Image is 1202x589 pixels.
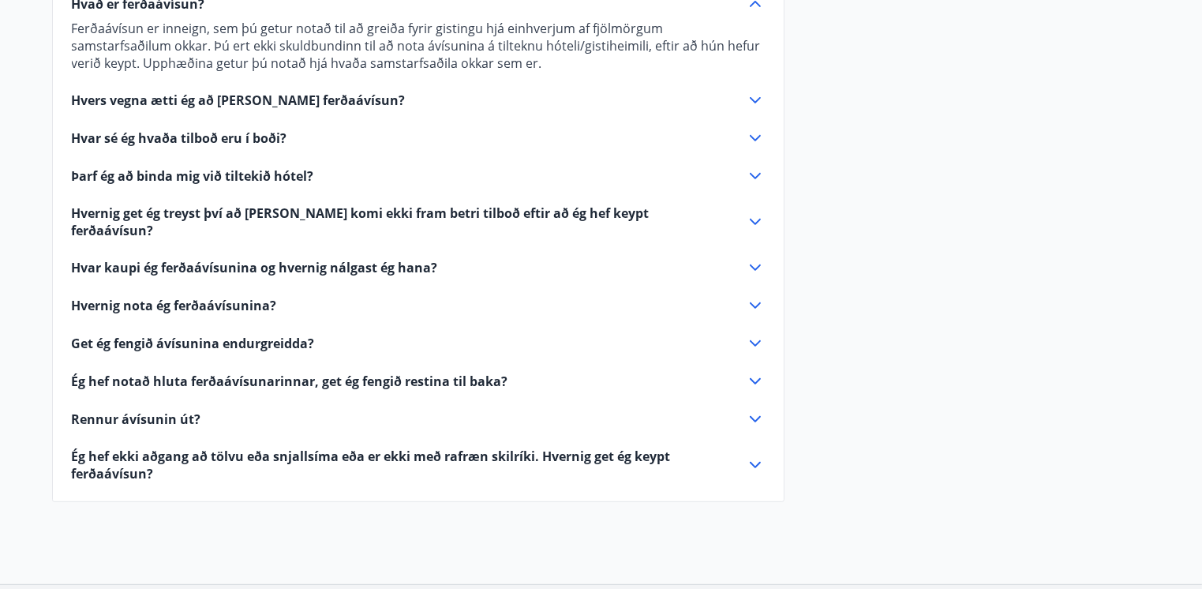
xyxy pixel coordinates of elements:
[72,410,765,429] div: Rennur ávísunin út?
[72,372,765,391] div: Ég hef notað hluta ferðaávísunarinnar, get ég fengið restina til baka?
[72,92,406,109] span: Hvers vegna ætti ég að [PERSON_NAME] ferðaávísun?
[72,335,315,352] span: Get ég fengið ávísunina endurgreidda?
[72,204,727,239] span: Hvernig get ég treyst því að [PERSON_NAME] komi ekki fram betri tilboð eftir að ég hef keypt ferð...
[72,20,765,72] p: Ferðaávísun er inneign, sem þú getur notað til að greiða fyrir gistingu hjá einhverjum af fjölmör...
[72,334,765,353] div: Get ég fengið ávísunina endurgreidda?
[72,129,765,148] div: Hvar sé ég hvaða tilboð eru í boði?
[72,13,765,72] div: Hvað er ferðaávísun?
[72,259,438,276] span: Hvar kaupi ég ferðaávísunina og hvernig nálgast ég hana?
[72,448,765,482] div: Ég hef ekki aðgang að tölvu eða snjallsíma eða er ekki með rafræn skilríki. Hvernig get ég keypt ...
[72,448,727,482] span: Ég hef ekki aðgang að tölvu eða snjallsíma eða er ekki með rafræn skilríki. Hvernig get ég keypt ...
[72,167,314,185] span: Þarf ég að binda mig við tiltekið hótel?
[72,373,508,390] span: Ég hef notað hluta ferðaávísunarinnar, get ég fengið restina til baka?
[72,129,287,147] span: Hvar sé ég hvaða tilboð eru í boði?
[72,167,765,186] div: Þarf ég að binda mig við tiltekið hótel?
[72,91,765,110] div: Hvers vegna ætti ég að [PERSON_NAME] ferðaávísun?
[72,296,765,315] div: Hvernig nota ég ferðaávísunina?
[72,204,765,239] div: Hvernig get ég treyst því að [PERSON_NAME] komi ekki fram betri tilboð eftir að ég hef keypt ferð...
[72,411,201,428] span: Rennur ávísunin út?
[72,297,277,314] span: Hvernig nota ég ferðaávísunina?
[72,258,765,277] div: Hvar kaupi ég ferðaávísunina og hvernig nálgast ég hana?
